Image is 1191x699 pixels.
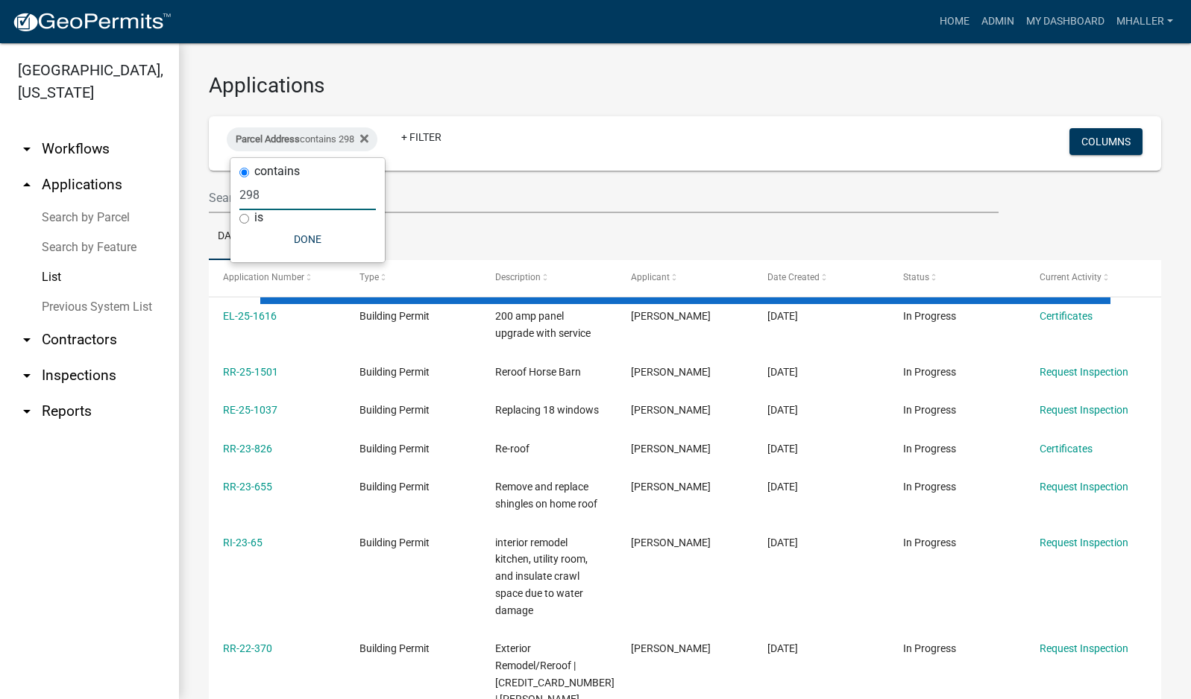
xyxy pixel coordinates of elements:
[495,443,529,455] span: Re-roof
[495,310,591,339] span: 200 amp panel upgrade with service
[1110,7,1179,36] a: mhaller
[903,443,956,455] span: In Progress
[1040,642,1128,654] a: Request Inspection
[18,140,36,158] i: arrow_drop_down
[223,443,272,455] a: RR-23-826
[495,404,599,416] span: Replacing 18 windows
[18,402,36,420] i: arrow_drop_down
[359,366,430,378] span: Building Permit
[1020,7,1110,36] a: My Dashboard
[495,366,581,378] span: Reroof Horse Barn
[209,73,1161,98] h3: Applications
[767,642,798,654] span: 06/01/2022
[223,310,277,322] a: EL-25-1616
[495,481,597,510] span: Remove and replace shingles on home roof
[631,404,711,416] span: Tami Evans
[1040,366,1128,378] a: Request Inspection
[753,260,889,296] datatable-header-cell: Date Created
[227,127,377,151] div: contains 298
[903,310,956,322] span: In Progress
[223,366,278,378] a: RR-25-1501
[18,367,36,385] i: arrow_drop_down
[631,366,711,378] span: Tami Evans
[631,481,711,493] span: Jeff Wesolowski
[223,642,272,654] a: RR-22-370
[345,260,480,296] datatable-header-cell: Type
[631,272,670,282] span: Applicant
[359,310,430,322] span: Building Permit
[389,124,453,151] a: + Filter
[903,481,956,493] span: In Progress
[903,642,956,654] span: In Progress
[209,260,345,296] datatable-header-cell: Application Number
[223,537,263,548] a: RI-23-65
[239,226,376,253] button: Done
[631,310,711,322] span: Jessica Hertl
[767,366,798,378] span: 08/13/2025
[767,310,798,322] span: 08/27/2025
[631,443,711,455] span: Diane Robinson
[18,331,36,349] i: arrow_drop_down
[495,272,541,282] span: Description
[1040,310,1093,322] a: Certificates
[223,481,272,493] a: RR-23-655
[18,176,36,194] i: arrow_drop_up
[1069,128,1143,155] button: Columns
[359,642,430,654] span: Building Permit
[889,260,1025,296] datatable-header-cell: Status
[903,537,956,548] span: In Progress
[975,7,1020,36] a: Admin
[1040,272,1102,282] span: Current Activity
[359,537,430,548] span: Building Permit
[767,272,820,282] span: Date Created
[236,133,300,145] span: Parcel Address
[359,443,430,455] span: Building Permit
[359,404,430,416] span: Building Permit
[903,404,956,416] span: In Progress
[903,272,929,282] span: Status
[1040,481,1128,493] a: Request Inspection
[209,183,999,213] input: Search for applications
[254,212,263,224] label: is
[209,213,251,261] a: Data
[767,404,798,416] span: 06/16/2025
[359,481,430,493] span: Building Permit
[481,260,617,296] datatable-header-cell: Description
[631,537,711,548] span: Tami Evans
[1040,443,1093,455] a: Certificates
[495,537,588,616] span: interior remodel kitchen, utility room, and insulate crawl space due to water damage
[223,272,304,282] span: Application Number
[223,404,277,416] a: RE-25-1037
[767,481,798,493] span: 05/11/2023
[1025,260,1161,296] datatable-header-cell: Current Activity
[631,642,711,654] span: Tracy Thompson
[903,366,956,378] span: In Progress
[934,7,975,36] a: Home
[617,260,752,296] datatable-header-cell: Applicant
[767,443,798,455] span: 05/31/2023
[254,165,300,177] label: contains
[359,272,379,282] span: Type
[1040,404,1128,416] a: Request Inspection
[767,537,798,548] span: 01/27/2023
[1040,537,1128,548] a: Request Inspection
